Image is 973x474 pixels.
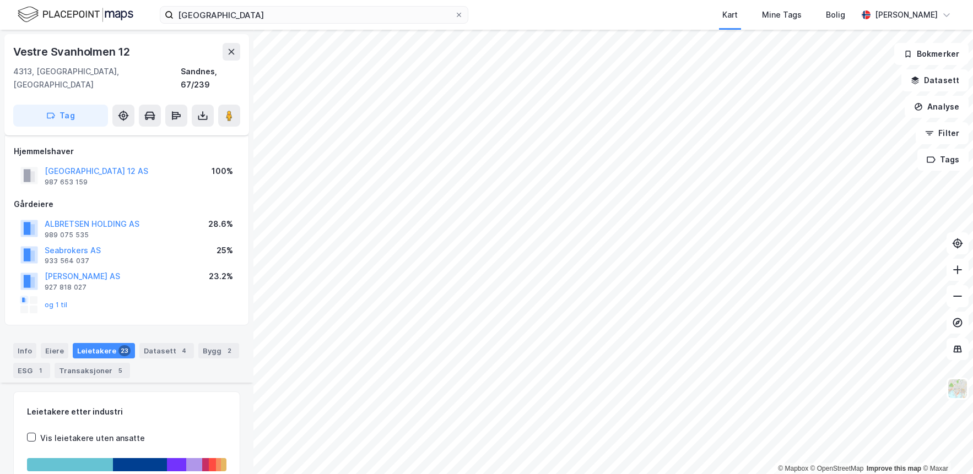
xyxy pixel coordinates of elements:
div: Leietakere etter industri [27,405,226,418]
div: Info [13,343,36,358]
div: 987 653 159 [45,178,88,187]
button: Tag [13,105,108,127]
button: Datasett [901,69,969,91]
div: Sandnes, 67/239 [181,65,240,91]
div: Bygg [198,343,239,358]
div: 927 818 027 [45,283,87,292]
div: Mine Tags [762,8,802,21]
div: 25% [217,244,233,257]
div: Hjemmelshaver [14,145,240,158]
div: 5 [115,365,126,376]
div: 28.6% [208,217,233,231]
div: 100% [212,165,233,178]
button: Filter [916,122,969,144]
a: OpenStreetMap [810,465,864,472]
img: logo.f888ab2527a4732fd821a326f86c7f29.svg [18,5,133,24]
div: 4 [179,345,190,356]
div: Vis leietakere uten ansatte [40,432,145,445]
button: Bokmerker [894,43,969,65]
img: Z [947,378,968,399]
div: Kart [722,8,738,21]
div: Bolig [826,8,845,21]
div: Transaksjoner [55,363,130,378]
div: 989 075 535 [45,231,89,239]
div: [PERSON_NAME] [875,8,938,21]
div: 4313, [GEOGRAPHIC_DATA], [GEOGRAPHIC_DATA] [13,65,181,91]
div: Vestre Svanholmen 12 [13,43,132,61]
a: Mapbox [778,465,808,472]
div: ESG [13,363,50,378]
div: Gårdeiere [14,198,240,211]
input: Søk på adresse, matrikkel, gårdeiere, leietakere eller personer [174,7,455,23]
div: Datasett [139,343,194,358]
div: 933 564 037 [45,257,89,265]
div: 23 [118,345,131,356]
a: Improve this map [867,465,921,472]
iframe: Chat Widget [918,421,973,474]
div: 2 [224,345,235,356]
div: Leietakere [73,343,135,358]
div: 1 [35,365,46,376]
div: Eiere [41,343,68,358]
button: Tags [917,149,969,171]
div: 23.2% [209,270,233,283]
button: Analyse [905,96,969,118]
